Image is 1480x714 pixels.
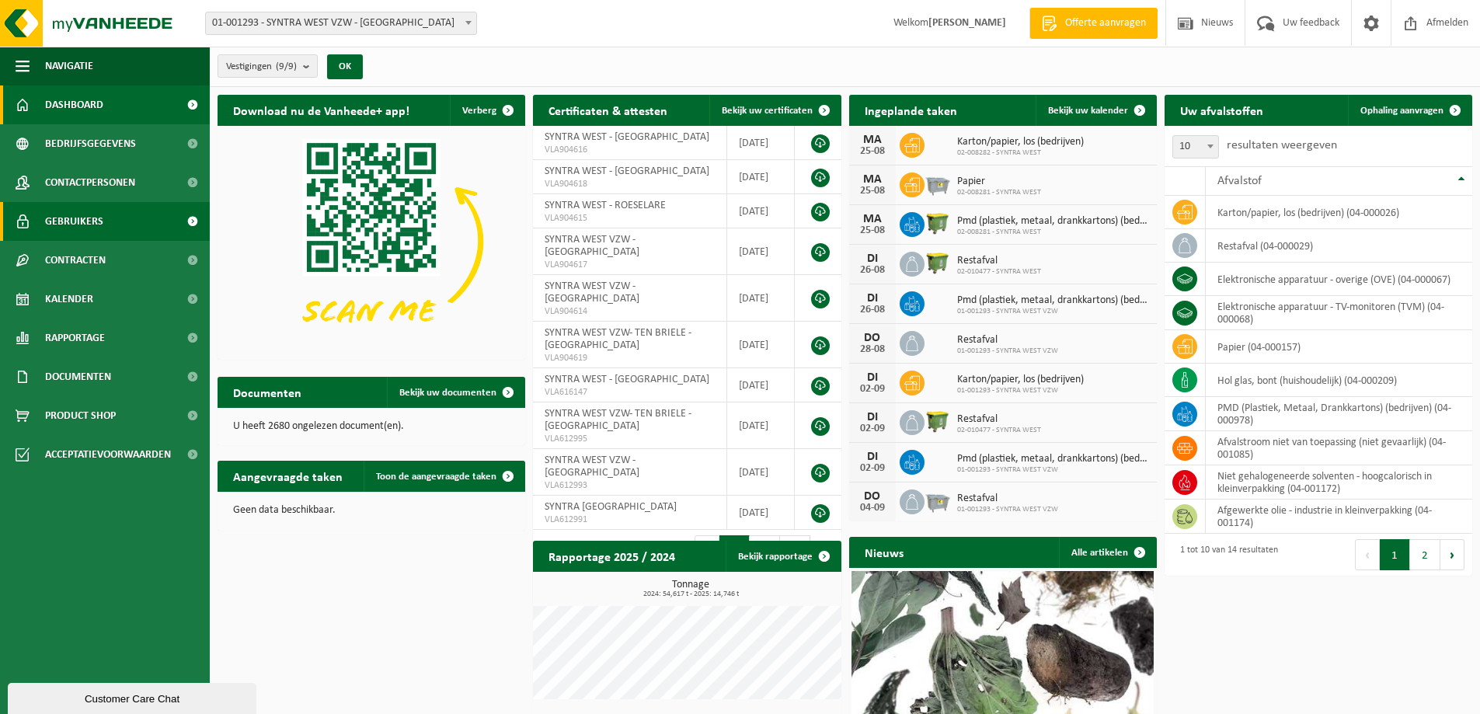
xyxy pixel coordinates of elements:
[849,95,973,125] h2: Ingeplande taken
[957,136,1084,148] span: Karton/papier, los (bedrijven)
[364,461,524,492] a: Toon de aangevraagde taken
[957,148,1084,158] span: 02-008282 - SYNTRA WEST
[545,259,714,271] span: VLA904617
[857,134,888,146] div: MA
[857,225,888,236] div: 25-08
[545,280,639,305] span: SYNTRA WEST VZW - [GEOGRAPHIC_DATA]
[545,144,714,156] span: VLA904616
[45,124,136,163] span: Bedrijfsgegevens
[399,388,496,398] span: Bekijk uw documenten
[541,590,841,598] span: 2024: 54,617 t - 2025: 14,746 t
[1227,139,1337,152] label: resultaten weergeven
[857,253,888,265] div: DI
[545,352,714,364] span: VLA904619
[925,408,951,434] img: WB-1100-HPE-GN-50
[545,131,709,143] span: SYNTRA WEST - [GEOGRAPHIC_DATA]
[545,178,714,190] span: VLA904618
[45,47,93,85] span: Navigatie
[1217,175,1262,187] span: Afvalstof
[1355,539,1380,570] button: Previous
[727,402,796,449] td: [DATE]
[727,126,796,160] td: [DATE]
[1048,106,1128,116] span: Bekijk uw kalender
[1173,136,1218,158] span: 10
[957,215,1149,228] span: Pmd (plastiek, metaal, drankkartons) (bedrijven)
[1061,16,1150,31] span: Offerte aanvragen
[1380,539,1410,570] button: 1
[205,12,477,35] span: 01-001293 - SYNTRA WEST VZW - SINT-MICHIELS
[545,479,714,492] span: VLA612993
[545,165,709,177] span: SYNTRA WEST - [GEOGRAPHIC_DATA]
[1206,397,1472,431] td: PMD (Plastiek, Metaal, Drankkartons) (bedrijven) (04-000978)
[1360,106,1443,116] span: Ophaling aanvragen
[545,408,691,432] span: SYNTRA WEST VZW- TEN BRIELE - [GEOGRAPHIC_DATA]
[45,319,105,357] span: Rapportage
[1206,500,1472,534] td: afgewerkte olie - industrie in kleinverpakking (04-001174)
[925,487,951,514] img: WB-2500-GAL-GY-01
[857,411,888,423] div: DI
[1165,95,1279,125] h2: Uw afvalstoffen
[925,249,951,276] img: WB-1100-HPE-GN-50
[957,386,1084,395] span: 01-001293 - SYNTRA WEST VZW
[545,234,639,258] span: SYNTRA WEST VZW - [GEOGRAPHIC_DATA]
[1348,95,1471,126] a: Ophaling aanvragen
[545,455,639,479] span: SYNTRA WEST VZW - [GEOGRAPHIC_DATA]
[206,12,476,34] span: 01-001293 - SYNTRA WEST VZW - SINT-MICHIELS
[957,188,1041,197] span: 02-008281 - SYNTRA WEST
[857,503,888,514] div: 04-09
[233,505,510,516] p: Geen data beschikbaar.
[957,453,1149,465] span: Pmd (plastiek, metaal, drankkartons) (bedrijven)
[1172,135,1219,158] span: 10
[857,305,888,315] div: 26-08
[727,275,796,322] td: [DATE]
[957,294,1149,307] span: Pmd (plastiek, metaal, drankkartons) (bedrijven)
[45,163,135,202] span: Contactpersonen
[1440,539,1464,570] button: Next
[857,451,888,463] div: DI
[957,465,1149,475] span: 01-001293 - SYNTRA WEST VZW
[849,537,919,567] h2: Nieuws
[957,347,1058,356] span: 01-001293 - SYNTRA WEST VZW
[545,433,714,445] span: VLA612995
[957,307,1149,316] span: 01-001293 - SYNTRA WEST VZW
[545,327,691,351] span: SYNTRA WEST VZW- TEN BRIELE - [GEOGRAPHIC_DATA]
[218,377,317,407] h2: Documenten
[957,413,1041,426] span: Restafval
[857,173,888,186] div: MA
[957,493,1058,505] span: Restafval
[857,332,888,344] div: DO
[957,176,1041,188] span: Papier
[533,541,691,571] h2: Rapportage 2025 / 2024
[545,305,714,318] span: VLA904614
[45,396,116,435] span: Product Shop
[957,426,1041,435] span: 02-010477 - SYNTRA WEST
[709,95,840,126] a: Bekijk uw certificaten
[1206,263,1472,296] td: elektronische apparatuur - overige (OVE) (04-000067)
[1036,95,1155,126] a: Bekijk uw kalender
[857,292,888,305] div: DI
[925,210,951,236] img: WB-1100-HPE-GN-50
[857,344,888,355] div: 28-08
[387,377,524,408] a: Bekijk uw documenten
[218,95,425,125] h2: Download nu de Vanheede+ app!
[545,374,709,385] span: SYNTRA WEST - [GEOGRAPHIC_DATA]
[857,146,888,157] div: 25-08
[727,194,796,228] td: [DATE]
[726,541,840,572] a: Bekijk rapportage
[1172,538,1278,572] div: 1 tot 10 van 14 resultaten
[1029,8,1158,39] a: Offerte aanvragen
[722,106,813,116] span: Bekijk uw certificaten
[8,680,259,714] iframe: chat widget
[1206,196,1472,229] td: karton/papier, los (bedrijven) (04-000026)
[45,85,103,124] span: Dashboard
[45,280,93,319] span: Kalender
[45,435,171,474] span: Acceptatievoorwaarden
[1206,330,1472,364] td: papier (04-000157)
[218,461,358,491] h2: Aangevraagde taken
[45,357,111,396] span: Documenten
[218,126,525,357] img: Download de VHEPlus App
[857,371,888,384] div: DI
[957,267,1041,277] span: 02-010477 - SYNTRA WEST
[45,241,106,280] span: Contracten
[1206,431,1472,465] td: afvalstroom niet van toepassing (niet gevaarlijk) (04-001085)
